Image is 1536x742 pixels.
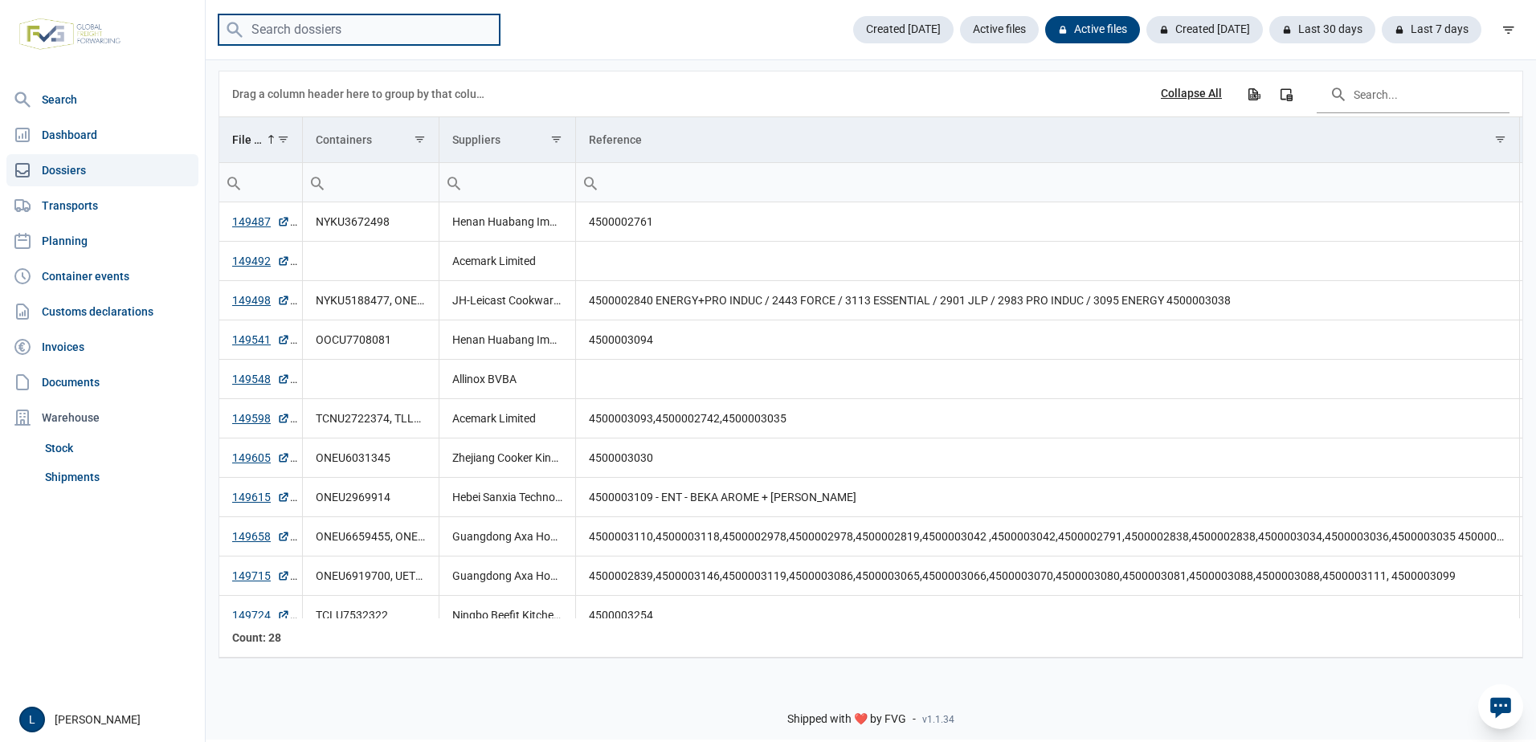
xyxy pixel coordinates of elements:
div: [PERSON_NAME] [19,707,195,732]
td: Guangdong Axa Home Co., Ltd., Linkfair Household (HK) Ltd. [439,556,576,596]
span: Show filter options for column 'Reference' [1494,133,1506,145]
td: Acemark Limited [439,399,576,438]
div: Collapse All [1161,87,1222,101]
a: Planning [6,225,198,257]
span: - [913,712,916,727]
span: Show filter options for column 'File Nr' [277,133,289,145]
img: FVG - Global freight forwarding [13,12,127,56]
input: Filter cell [219,163,302,202]
td: Filter cell [439,163,576,202]
td: Henan Huabang Implement & Cooker Co., Ltd. [439,320,576,360]
td: 4500003110,4500003118,4500002978,4500002978,4500002819,4500003042 ,4500003042,4500002791,45000028... [576,517,1520,556]
a: 149605 [232,450,290,466]
a: Documents [6,366,198,398]
td: Column Suppliers [439,117,576,163]
td: Allinox BVBA [439,360,576,399]
div: Data grid toolbar [232,71,1509,116]
div: Active files [1045,16,1140,43]
button: L [19,707,45,732]
a: Invoices [6,331,198,363]
div: Last 7 days [1382,16,1481,43]
td: Column Containers [303,117,439,163]
td: ONEU6919700, UETU4074739, UETU4152087 [303,556,439,596]
td: ONEU6031345 [303,438,439,478]
td: 4500002839,4500003146,4500003119,4500003086,4500003065,4500003066,4500003070,4500003080,450000308... [576,556,1520,596]
a: Dossiers [6,154,198,186]
td: 4500003093,4500002742,4500003035 [576,399,1520,438]
div: filter [1494,15,1523,44]
a: Dashboard [6,119,198,151]
div: Created [DATE] [853,16,954,43]
a: 149615 [232,489,290,505]
div: Suppliers [452,133,500,146]
a: 149715 [232,568,290,584]
td: 4500003094 [576,320,1520,360]
span: Show filter options for column 'Suppliers' [550,133,562,145]
div: Export all data to Excel [1239,79,1268,108]
div: Search box [303,163,332,202]
span: Shipped with ❤️ by FVG [787,712,906,727]
a: Search [6,84,198,116]
td: Ningbo Beefit Kitchenware Co., Ltd. [439,596,576,635]
td: 4500003254 [576,596,1520,635]
a: 149498 [232,292,290,308]
input: Filter cell [439,163,575,202]
td: Column File Nr [219,117,303,163]
a: 149492 [232,253,290,269]
a: 149541 [232,332,290,348]
input: Search dossiers [219,14,500,46]
a: Stock [39,434,198,463]
div: Search box [439,163,468,202]
td: Guangdong Axa Home Co., Ltd., [GEOGRAPHIC_DATA] Zhongbao Kitchenware Co., Ltd. [439,517,576,556]
td: 4500003109 - ENT - BEKA AROME + [PERSON_NAME] [576,478,1520,517]
a: Customs declarations [6,296,198,328]
div: Column Chooser [1272,79,1301,108]
div: Search box [219,163,248,202]
td: Filter cell [303,163,439,202]
div: Search box [576,163,605,202]
a: 149548 [232,371,290,387]
div: Last 30 days [1269,16,1375,43]
div: File Nr Count: 28 [232,630,290,646]
td: TCLU7532322 [303,596,439,635]
td: Acemark Limited [439,242,576,281]
a: Shipments [39,463,198,491]
a: Container events [6,260,198,292]
td: JH-Leicast Cookware Co., Ltd., [PERSON_NAME] Cookware Co., Ltd. [439,281,576,320]
div: Drag a column header here to group by that column [232,81,490,107]
div: File Nr [232,133,264,146]
td: NYKU3672498 [303,202,439,242]
div: Created [DATE] [1146,16,1263,43]
div: Containers [316,133,372,146]
td: 4500002761 [576,202,1520,242]
a: 149487 [232,214,290,230]
td: Filter cell [219,163,303,202]
td: Hebei Sanxia Technology Co., Ltd. [439,478,576,517]
a: Transports [6,190,198,222]
td: 4500003030 [576,438,1520,478]
a: 149724 [232,607,290,623]
td: TCNU2722374, TLLU5635269 [303,399,439,438]
input: Filter cell [303,163,439,202]
td: 4500002840 ENERGY+PRO INDUC / 2443 FORCE / 3113 ESSENTIAL / 2901 JLP / 2983 PRO INDUC / 3095 ENER... [576,281,1520,320]
td: Henan Huabang Implement & Cooker Co., Ltd. [439,202,576,242]
td: ONEU2969914 [303,478,439,517]
div: Reference [589,133,642,146]
div: Warehouse [6,402,198,434]
div: Active files [960,16,1039,43]
span: v1.1.34 [922,713,954,726]
input: Search in the data grid [1317,75,1509,113]
td: Zhejiang Cooker King Cooker Co. Ltd [439,438,576,478]
td: NYKU5188477, ONEU1179495 [303,281,439,320]
td: Column Reference [576,117,1520,163]
div: Data grid with 28 rows and 8 columns [219,71,1522,658]
td: ONEU6659455, ONEU6661560, ONEU6662628, ONEU6663964, SEGU5946010, TCLU4551083 [303,517,439,556]
a: 149658 [232,528,290,544]
a: 149598 [232,410,290,426]
span: Show filter options for column 'Containers' [414,133,426,145]
input: Filter cell [576,163,1519,202]
td: OOCU7708081 [303,320,439,360]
